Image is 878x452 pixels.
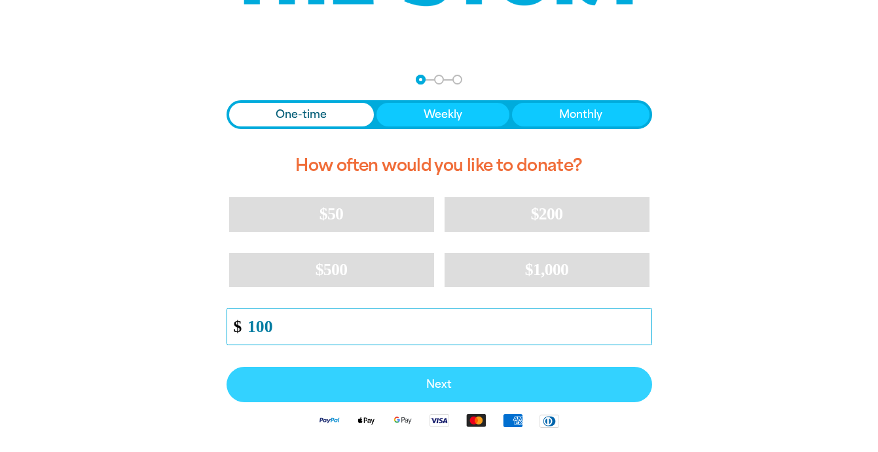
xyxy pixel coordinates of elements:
img: American Express logo [494,413,531,428]
button: $500 [229,253,434,287]
span: $ [227,312,242,341]
input: Enter custom amount [238,309,651,345]
img: Discover logo [531,413,568,428]
div: Donation frequency [227,100,652,129]
button: Navigate to step 2 of 3 to enter your details [434,75,444,85]
img: Visa logo [421,413,458,428]
span: $500 [316,260,348,279]
h2: How often would you like to donate? [227,145,652,187]
span: $200 [531,204,563,223]
span: Weekly [424,107,462,122]
span: Next [241,379,638,390]
span: One-time [276,107,327,122]
button: Navigate to step 1 of 3 to enter your donation amount [416,75,426,85]
img: Google Pay logo [384,413,421,428]
img: Apple Pay logo [348,413,384,428]
span: Monthly [559,107,602,122]
button: $200 [445,197,649,231]
button: $50 [229,197,434,231]
button: Weekly [376,103,509,126]
button: One-time [229,103,375,126]
button: $1,000 [445,253,649,287]
div: Available payment methods [227,402,652,438]
button: Pay with Credit Card [227,367,652,402]
button: Navigate to step 3 of 3 to enter your payment details [452,75,462,85]
button: Monthly [512,103,649,126]
img: Paypal logo [311,413,348,428]
span: $1,000 [525,260,569,279]
span: $50 [320,204,343,223]
img: Mastercard logo [458,413,494,428]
